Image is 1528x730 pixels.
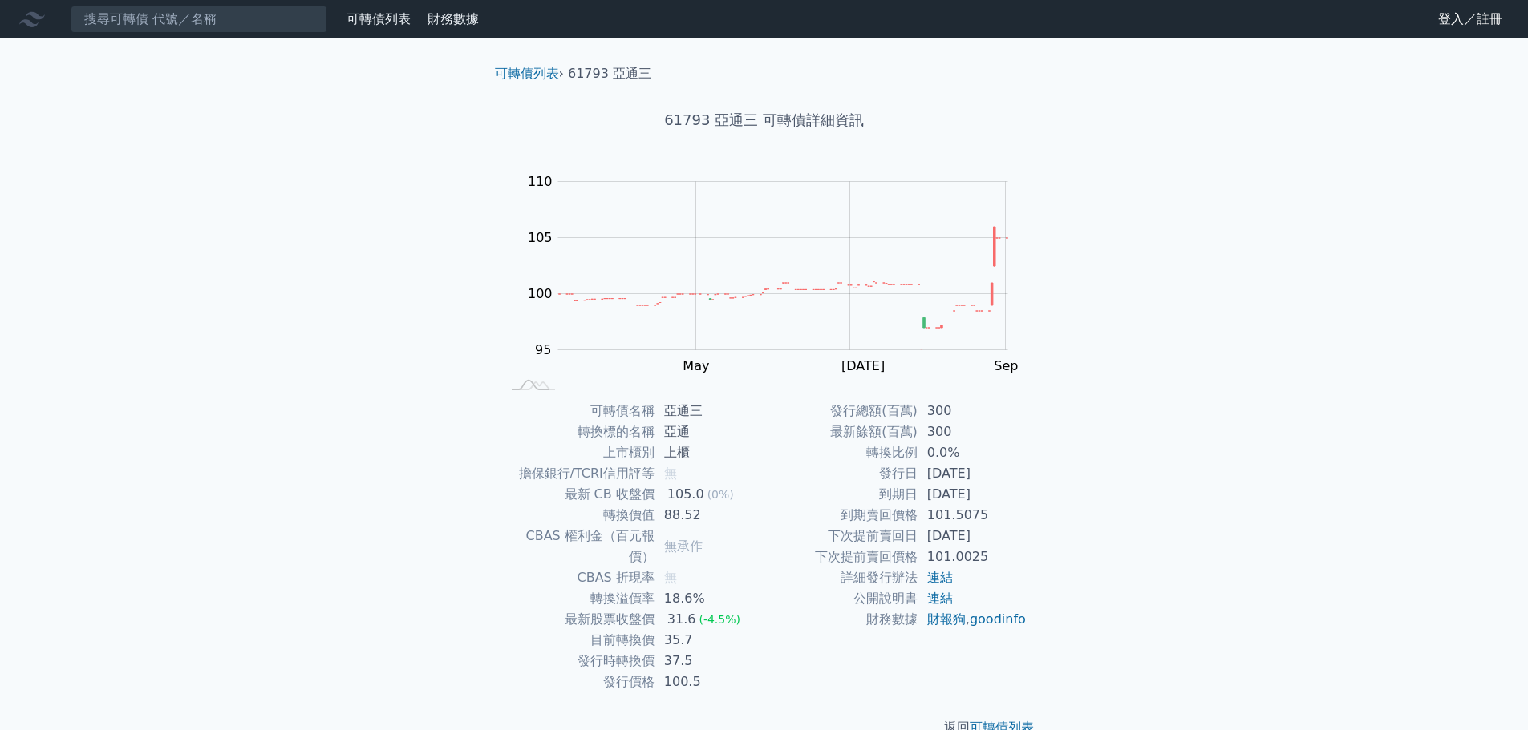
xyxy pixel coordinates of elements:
a: 登入／註冊 [1425,6,1515,32]
span: (0%) [707,488,734,501]
td: 300 [918,421,1027,442]
a: 財報狗 [927,611,966,627]
td: 轉換價值 [501,505,655,526]
td: 100.5 [655,672,764,692]
span: (-4.5%) [699,613,740,626]
td: 最新 CB 收盤價 [501,484,655,505]
td: 可轉債名稱 [501,401,655,421]
td: 到期賣回價格 [764,505,918,526]
td: 發行日 [764,463,918,484]
td: 轉換比例 [764,442,918,463]
tspan: [DATE] [841,358,885,373]
a: 財務數據 [428,11,479,26]
td: [DATE] [918,526,1027,546]
input: 搜尋可轉債 代號／名稱 [71,6,327,33]
a: 可轉債列表 [347,11,411,26]
td: 88.52 [655,505,764,526]
li: 61793 亞通三 [568,64,651,83]
tspan: Sep [994,358,1018,373]
td: 發行總額(百萬) [764,401,918,421]
td: 上櫃 [655,442,764,463]
td: 轉換溢價率 [501,588,655,609]
td: 轉換標的名稱 [501,421,655,442]
td: 詳細發行辦法 [764,567,918,588]
td: 財務數據 [764,609,918,630]
td: 0.0% [918,442,1027,463]
td: 擔保銀行/TCRI信用評等 [501,463,655,484]
td: [DATE] [918,484,1027,505]
td: 亞通 [655,421,764,442]
a: 連結 [927,591,953,606]
td: 最新餘額(百萬) [764,421,918,442]
a: goodinfo [970,611,1026,627]
td: CBAS 權利金（百元報價） [501,526,655,567]
tspan: 95 [535,342,551,357]
div: 105.0 [664,484,707,505]
tspan: May [683,358,709,373]
td: 18.6% [655,588,764,609]
td: 101.0025 [918,546,1027,567]
a: 連結 [927,570,953,585]
td: , [918,609,1027,630]
iframe: Chat Widget [1448,653,1528,730]
td: 101.5075 [918,505,1027,526]
td: [DATE] [918,463,1027,484]
tspan: 110 [528,174,553,189]
tspan: 100 [528,286,553,301]
td: 35.7 [655,630,764,651]
span: 無承作 [664,538,703,554]
div: 聊天小工具 [1448,653,1528,730]
g: Chart [519,174,1032,373]
td: 下次提前賣回價格 [764,546,918,567]
a: 可轉債列表 [495,66,559,81]
td: 下次提前賣回日 [764,526,918,546]
td: 最新股票收盤價 [501,609,655,630]
span: 無 [664,570,677,585]
td: 發行時轉換價 [501,651,655,672]
td: 300 [918,401,1027,421]
li: › [495,64,564,83]
div: 31.6 [664,609,699,630]
td: 37.5 [655,651,764,672]
td: 公開說明書 [764,588,918,609]
td: 發行價格 [501,672,655,692]
td: 到期日 [764,484,918,505]
tspan: 105 [528,230,553,245]
h1: 61793 亞通三 可轉債詳細資訊 [482,109,1047,131]
td: 目前轉換價 [501,630,655,651]
td: 上市櫃別 [501,442,655,463]
span: 無 [664,466,677,481]
td: CBAS 折現率 [501,567,655,588]
td: 亞通三 [655,401,764,421]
